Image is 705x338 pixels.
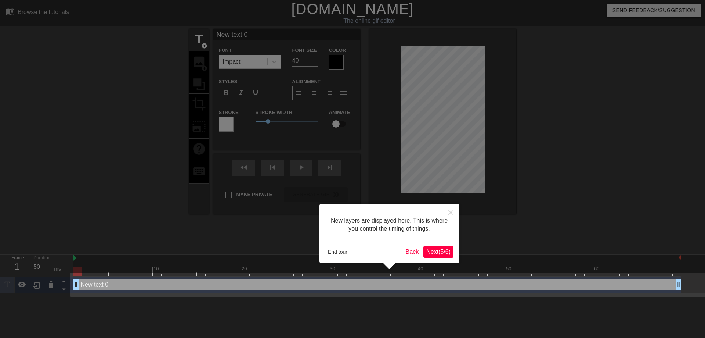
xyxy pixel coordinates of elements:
span: Next ( 5 / 6 ) [426,249,451,255]
button: End tour [325,246,350,257]
button: Next [423,246,453,258]
button: Back [403,246,422,258]
button: Close [443,204,459,221]
div: New layers are displayed here. This is where you control the timing of things. [325,209,453,241]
